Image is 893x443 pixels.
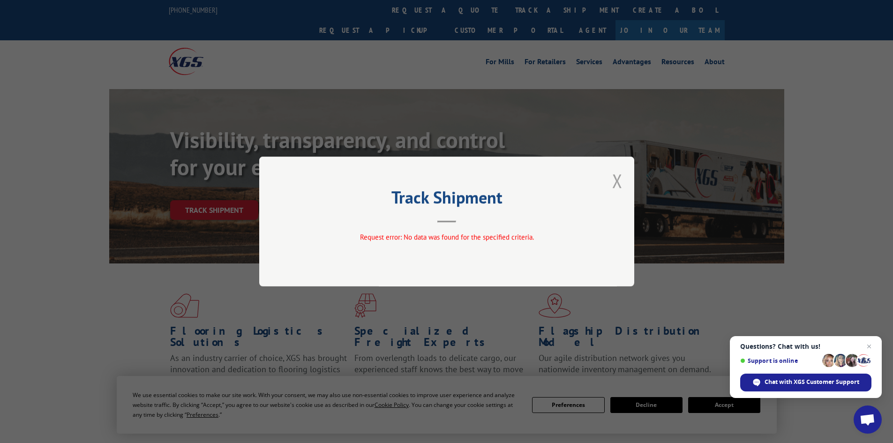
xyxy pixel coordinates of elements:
[740,374,871,391] div: Chat with XGS Customer Support
[740,343,871,350] span: Questions? Chat with us!
[765,378,859,386] span: Chat with XGS Customer Support
[360,233,533,241] span: Request error: No data was found for the specified criteria.
[854,405,882,434] div: Open chat
[612,168,623,193] button: Close modal
[306,191,587,209] h2: Track Shipment
[740,357,819,364] span: Support is online
[863,341,875,352] span: Close chat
